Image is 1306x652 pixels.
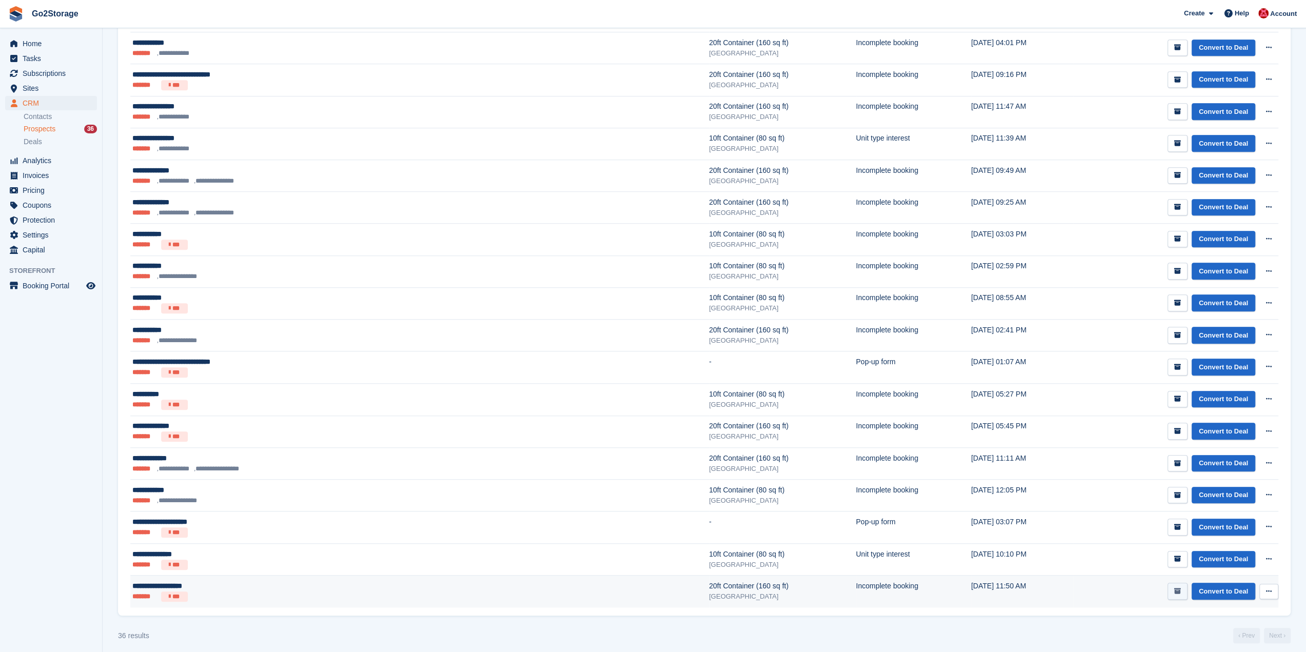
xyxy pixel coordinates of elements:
[5,243,97,257] a: menu
[5,81,97,95] a: menu
[23,198,84,212] span: Coupons
[709,591,856,602] div: [GEOGRAPHIC_DATA]
[709,208,856,218] div: [GEOGRAPHIC_DATA]
[856,320,971,351] td: Incomplete booking
[709,271,856,282] div: [GEOGRAPHIC_DATA]
[709,144,856,154] div: [GEOGRAPHIC_DATA]
[709,292,856,303] div: 10ft Container (80 sq ft)
[1192,71,1255,88] a: Convert to Deal
[856,64,971,96] td: Incomplete booking
[24,136,97,147] a: Deals
[5,66,97,81] a: menu
[709,389,856,400] div: 10ft Container (80 sq ft)
[971,416,1073,448] td: [DATE] 05:45 PM
[856,223,971,255] td: Incomplete booking
[971,223,1073,255] td: [DATE] 03:03 PM
[971,255,1073,287] td: [DATE] 02:59 PM
[1192,391,1255,408] a: Convert to Deal
[1192,327,1255,344] a: Convert to Deal
[1192,583,1255,600] a: Convert to Deal
[856,160,971,191] td: Incomplete booking
[709,511,856,544] td: -
[971,576,1073,607] td: [DATE] 11:50 AM
[709,453,856,464] div: 20ft Container (160 sq ft)
[971,320,1073,351] td: [DATE] 02:41 PM
[709,48,856,58] div: [GEOGRAPHIC_DATA]
[709,400,856,410] div: [GEOGRAPHIC_DATA]
[709,69,856,80] div: 20ft Container (160 sq ft)
[85,280,97,292] a: Preview store
[1192,199,1255,216] a: Convert to Deal
[28,5,83,22] a: Go2Storage
[5,198,97,212] a: menu
[1192,263,1255,280] a: Convert to Deal
[23,51,84,66] span: Tasks
[709,560,856,570] div: [GEOGRAPHIC_DATA]
[1192,487,1255,504] a: Convert to Deal
[5,36,97,51] a: menu
[9,266,102,276] span: Storefront
[1192,39,1255,56] a: Convert to Deal
[1192,423,1255,440] a: Convert to Deal
[709,431,856,442] div: [GEOGRAPHIC_DATA]
[23,66,84,81] span: Subscriptions
[971,128,1073,160] td: [DATE] 11:39 AM
[709,464,856,474] div: [GEOGRAPHIC_DATA]
[1184,8,1204,18] span: Create
[1264,628,1291,643] a: Next
[1192,231,1255,248] a: Convert to Deal
[1192,294,1255,311] a: Convert to Deal
[23,243,84,257] span: Capital
[5,153,97,168] a: menu
[856,255,971,287] td: Incomplete booking
[118,630,149,641] div: 36 results
[5,183,97,197] a: menu
[709,133,856,144] div: 10ft Container (80 sq ft)
[856,32,971,64] td: Incomplete booking
[1235,8,1249,18] span: Help
[5,51,97,66] a: menu
[24,124,97,134] a: Prospects 36
[971,287,1073,320] td: [DATE] 08:55 AM
[856,416,971,448] td: Incomplete booking
[5,279,97,293] a: menu
[23,279,84,293] span: Booking Portal
[1192,551,1255,568] a: Convert to Deal
[24,124,55,134] span: Prospects
[709,335,856,346] div: [GEOGRAPHIC_DATA]
[971,511,1073,544] td: [DATE] 03:07 PM
[856,448,971,480] td: Incomplete booking
[709,240,856,250] div: [GEOGRAPHIC_DATA]
[5,96,97,110] a: menu
[84,125,97,133] div: 36
[709,176,856,186] div: [GEOGRAPHIC_DATA]
[1192,167,1255,184] a: Convert to Deal
[709,581,856,591] div: 20ft Container (160 sq ft)
[971,32,1073,64] td: [DATE] 04:01 PM
[856,576,971,607] td: Incomplete booking
[709,261,856,271] div: 10ft Container (80 sq ft)
[971,64,1073,96] td: [DATE] 09:16 PM
[5,228,97,242] a: menu
[856,383,971,416] td: Incomplete booking
[23,213,84,227] span: Protection
[23,183,84,197] span: Pricing
[709,325,856,335] div: 20ft Container (160 sq ft)
[1231,628,1293,643] nav: Page
[23,81,84,95] span: Sites
[971,191,1073,223] td: [DATE] 09:25 AM
[23,36,84,51] span: Home
[1270,9,1297,19] span: Account
[709,197,856,208] div: 20ft Container (160 sq ft)
[856,511,971,544] td: Pop-up form
[709,303,856,313] div: [GEOGRAPHIC_DATA]
[709,549,856,560] div: 10ft Container (80 sq ft)
[1258,8,1269,18] img: James Pearson
[709,165,856,176] div: 20ft Container (160 sq ft)
[1192,135,1255,152] a: Convert to Deal
[971,383,1073,416] td: [DATE] 05:27 PM
[709,351,856,384] td: -
[709,485,856,496] div: 10ft Container (80 sq ft)
[1192,455,1255,472] a: Convert to Deal
[1192,103,1255,120] a: Convert to Deal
